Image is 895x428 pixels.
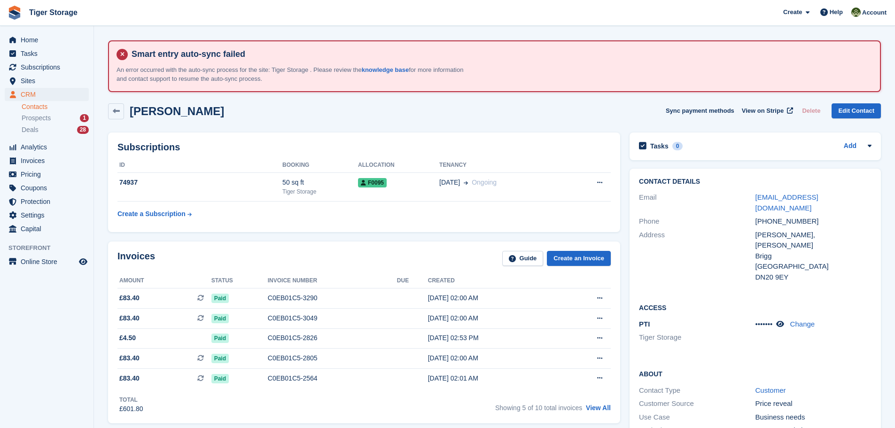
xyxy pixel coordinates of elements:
a: knowledge base [362,66,409,73]
div: 74937 [117,178,282,187]
a: Edit Contact [832,103,881,119]
button: Sync payment methods [666,103,734,119]
span: Deals [22,125,39,134]
span: [DATE] [439,178,460,187]
div: Contact Type [639,385,755,396]
a: menu [5,47,89,60]
div: [DATE] 02:01 AM [428,374,560,383]
span: Settings [21,209,77,222]
button: Delete [798,103,824,119]
div: Email [639,192,755,213]
div: [GEOGRAPHIC_DATA] [755,261,872,272]
span: ••••••• [755,320,773,328]
div: Phone [639,216,755,227]
div: [DATE] 02:00 AM [428,293,560,303]
span: Online Store [21,255,77,268]
img: Matthew Ellwood [851,8,861,17]
div: 0 [672,142,683,150]
div: 28 [77,126,89,134]
span: View on Stripe [742,106,784,116]
span: £83.40 [119,374,140,383]
a: menu [5,88,89,101]
a: Deals 28 [22,125,89,135]
h2: About [639,369,872,378]
a: Prospects 1 [22,113,89,123]
a: View All [586,404,611,412]
a: Tiger Storage [25,5,81,20]
span: Subscriptions [21,61,77,74]
img: stora-icon-8386f47178a22dfd0bd8f6a31ec36ba5ce8667c1dd55bd0f319d3a0aa187defe.svg [8,6,22,20]
th: Tenancy [439,158,567,173]
h2: Invoices [117,251,155,266]
span: CRM [21,88,77,101]
div: Brigg [755,251,872,262]
a: Guide [502,251,544,266]
div: C0EB01C5-2805 [268,353,397,363]
div: [DATE] 02:53 PM [428,333,560,343]
span: Pricing [21,168,77,181]
span: £83.40 [119,353,140,363]
th: Invoice number [268,273,397,288]
span: £4.50 [119,333,136,343]
a: menu [5,255,89,268]
th: Booking [282,158,358,173]
div: [PHONE_NUMBER] [755,216,872,227]
span: Paid [211,354,229,363]
div: C0EB01C5-3049 [268,313,397,323]
p: An error occurred with the auto-sync process for the site: Tiger Storage . Please review the for ... [117,65,469,84]
a: menu [5,140,89,154]
span: Paid [211,374,229,383]
div: Total [119,396,143,404]
a: menu [5,74,89,87]
span: Help [830,8,843,17]
a: menu [5,222,89,235]
div: C0EB01C5-2564 [268,374,397,383]
span: Coupons [21,181,77,195]
th: Created [428,273,560,288]
a: [EMAIL_ADDRESS][DOMAIN_NAME] [755,193,818,212]
div: C0EB01C5-3290 [268,293,397,303]
div: £601.80 [119,404,143,414]
h2: Subscriptions [117,142,611,153]
h4: Smart entry auto-sync failed [128,49,872,60]
span: Account [862,8,887,17]
a: View on Stripe [738,103,795,119]
a: Preview store [78,256,89,267]
div: C0EB01C5-2826 [268,333,397,343]
h2: Access [639,303,872,312]
span: Analytics [21,140,77,154]
div: Tiger Storage [282,187,358,196]
span: Showing 5 of 10 total invoices [495,404,582,412]
h2: [PERSON_NAME] [130,105,224,117]
a: menu [5,61,89,74]
div: [DATE] 02:00 AM [428,353,560,363]
li: Tiger Storage [639,332,755,343]
a: menu [5,195,89,208]
h2: Tasks [650,142,669,150]
th: ID [117,158,282,173]
h2: Contact Details [639,178,872,186]
span: Paid [211,294,229,303]
span: Storefront [8,243,93,253]
span: Prospects [22,114,51,123]
a: menu [5,168,89,181]
span: Home [21,33,77,47]
a: menu [5,154,89,167]
span: £83.40 [119,313,140,323]
a: Contacts [22,102,89,111]
th: Due [397,273,428,288]
div: Address [639,230,755,283]
span: PTI [639,320,650,328]
div: Customer Source [639,398,755,409]
div: Use Case [639,412,755,423]
div: 50 sq ft [282,178,358,187]
span: Paid [211,334,229,343]
div: [PERSON_NAME], [PERSON_NAME] [755,230,872,251]
a: menu [5,181,89,195]
span: Invoices [21,154,77,167]
a: Change [790,320,815,328]
a: Customer [755,386,786,394]
div: Price reveal [755,398,872,409]
span: Tasks [21,47,77,60]
a: menu [5,33,89,47]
